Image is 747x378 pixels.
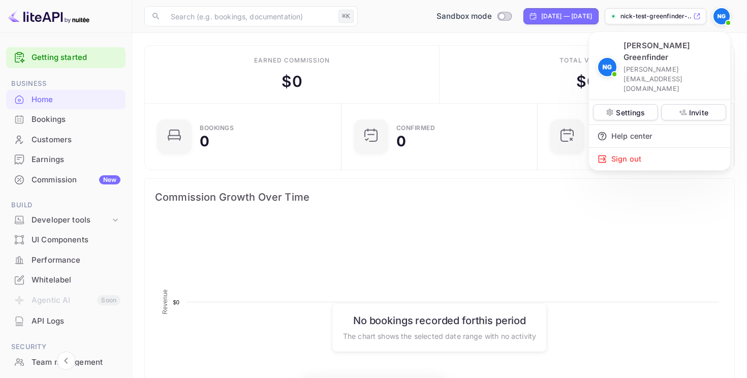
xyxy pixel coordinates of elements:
p: Invite [689,107,708,118]
img: Nick Test Greenfinder [598,58,616,76]
div: Help center [589,125,730,147]
div: Sign out [589,148,730,170]
p: Settings [616,107,645,118]
p: [PERSON_NAME][EMAIL_ADDRESS][DOMAIN_NAME] [624,65,722,94]
p: [PERSON_NAME] Greenfinder [624,40,722,64]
